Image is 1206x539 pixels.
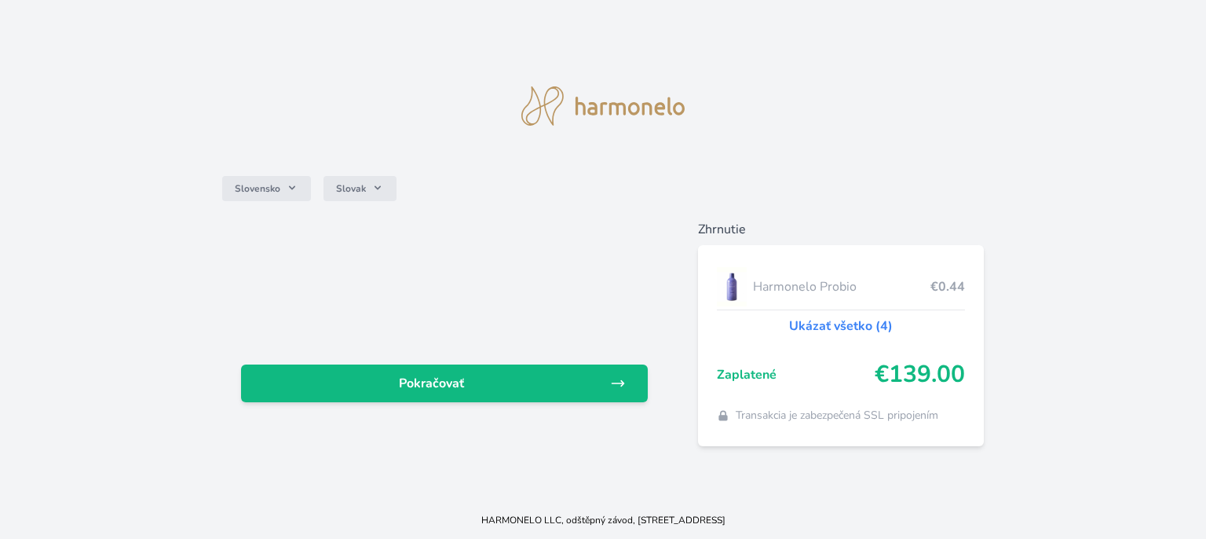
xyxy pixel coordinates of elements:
button: Slovensko [222,176,311,201]
span: Pokračovať [254,374,610,393]
span: €139.00 [875,361,965,389]
span: €0.44 [930,277,965,296]
span: Harmonelo Probio [753,277,930,296]
img: logo.svg [521,86,685,126]
span: Slovensko [235,182,280,195]
span: Zaplatené [717,365,875,384]
h6: Zhrnutie [698,220,984,239]
img: CLEAN_PROBIO_se_stinem_x-lo.jpg [717,267,747,306]
a: Ukázať všetko (4) [789,317,893,335]
span: Transakcia je zabezpečená SSL pripojením [736,408,938,423]
button: Slovak [323,176,397,201]
a: Pokračovať [241,365,648,402]
span: Slovak [336,182,366,195]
